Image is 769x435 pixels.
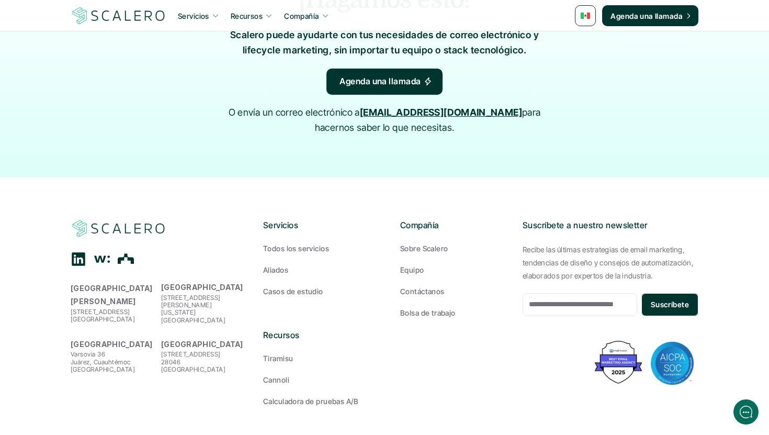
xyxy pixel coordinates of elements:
[400,264,506,275] a: Equipo
[16,70,194,120] h2: Let us know if we can help with lifecycle marketing.
[263,243,369,254] a: Todos los servicios
[400,307,506,318] a: Bolsa de trabajo
[71,251,86,267] div: Linkedin
[67,145,126,153] span: New conversation
[263,374,369,385] a: Cannoli
[214,28,555,58] p: Scalero puede ayudarte con tus necesidades de correo electrónico y lifecycle marketing, sin impor...
[400,286,445,297] p: Contáctanos
[400,307,456,318] p: Bolsa de trabajo
[118,251,134,267] div: The Org
[263,396,361,407] a: Calculadora de pruebas A/B
[214,105,555,136] p: O envía un correo electrónico a para hacernos saber lo que necesitas.
[71,351,156,373] p: Varsovia 36 Juárez, Cuauhtémoc [GEOGRAPHIC_DATA]
[284,10,319,21] p: Compañía
[400,264,424,275] p: Equipo
[592,338,644,386] img: Best Email Marketing Agency 2025 - Recognized by Mailmodo
[400,243,448,254] p: Sobre Scalero
[71,308,156,324] p: [STREET_ADDRESS] [GEOGRAPHIC_DATA]
[733,399,759,425] iframe: gist-messenger-bubble-iframe
[161,294,246,325] p: [STREET_ADDRESS][PERSON_NAME] [US_STATE][GEOGRAPHIC_DATA]
[71,340,153,349] strong: [GEOGRAPHIC_DATA]
[263,374,289,385] p: Cannoli
[523,243,698,283] p: Recibe las últimas estrategias de email marketing, tendencias de diseño y consejos de automatizac...
[263,353,293,364] p: Tiramisu
[523,219,698,232] p: Suscríbete a nuestro newsletter
[231,10,263,21] p: Recursos
[161,351,246,373] p: [STREET_ADDRESS] 28046 [GEOGRAPHIC_DATA]
[94,251,110,267] div: Wellfound
[263,286,369,297] a: Casos de estudio
[263,329,369,342] p: Recursos
[340,75,421,88] p: Agenda una llamada
[161,340,243,349] strong: [GEOGRAPHIC_DATA]
[16,51,194,68] h1: Hi! Welcome to [GEOGRAPHIC_DATA].
[650,341,694,385] img: AICPA SOC badge
[263,219,369,232] p: Servicios
[263,396,359,407] p: Calculadora de pruebas A/B
[263,264,288,275] p: Aliados
[71,219,167,239] img: Scalero company logo
[400,286,506,297] a: Contáctanos
[71,6,167,26] img: Scalero company logo
[71,284,153,306] strong: [GEOGRAPHIC_DATA][PERSON_NAME]
[263,353,369,364] a: Tiramisu
[16,139,193,160] button: New conversation
[178,10,209,21] p: Servicios
[400,243,506,254] a: Sobre Scalero
[326,69,443,95] a: Agenda una llamada
[360,107,522,118] a: [EMAIL_ADDRESS][DOMAIN_NAME]
[263,243,329,254] p: Todos los servicios
[400,219,506,232] p: Compañía
[87,366,132,373] span: We run on Gist
[71,6,167,25] a: Scalero company logo
[71,219,167,238] a: Scalero company logo
[602,5,698,26] a: Agenda una llamada
[161,283,243,292] strong: [GEOGRAPHIC_DATA]
[263,286,323,297] p: Casos de estudio
[263,264,369,275] a: Aliados
[610,10,683,21] p: Agenda una llamada
[651,299,689,310] p: Suscríbete
[641,293,698,316] button: Suscríbete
